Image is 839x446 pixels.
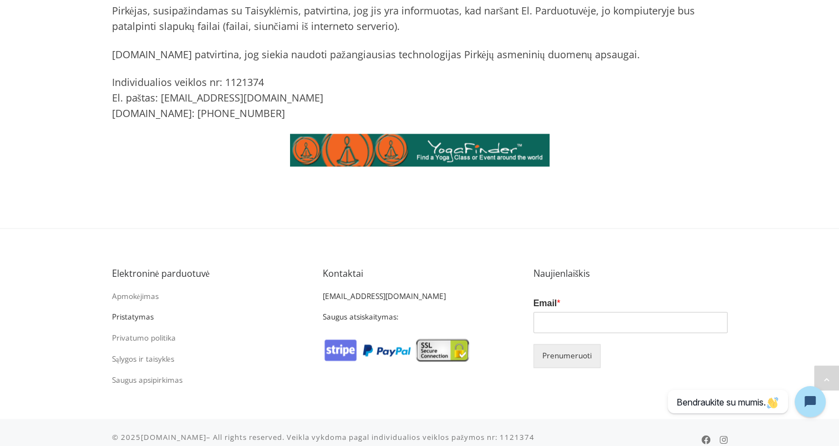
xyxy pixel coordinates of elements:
[112,3,728,34] p: Pirkėjas, susipažindamas su Taisyklėmis, patvirtina, jog jis yra informuotas, kad naršant El. Par...
[533,344,601,368] button: Prenumeruoti
[323,268,517,279] h5: Kontaktai
[323,311,497,323] p: Saugus atsiskaitymas:
[112,432,141,442] span: © 2025
[290,134,550,166] img: YogaFinder.com
[112,375,182,385] a: Saugus apsipirkimas
[112,354,174,364] a: Sąlygos ir taisyklės
[533,298,728,310] label: Email
[533,268,728,279] h5: Naujienlaiškis
[323,291,497,302] p: [EMAIL_ADDRESS][DOMAIN_NAME]
[112,333,176,343] a: Privatumo politika
[112,47,728,63] p: [DOMAIN_NAME] patvirtina, jog siekia naudoti pažangiausias technologijas Pirkėjų asmeninių duomen...
[206,432,535,442] span: – All rights reserved. Veikla vykdoma pagal individualios veiklos pažymos nr: 1121374
[112,291,159,301] a: Apmokėjimas
[112,75,728,121] p: Individualios veiklos nr: 1121374 El. paštas: [EMAIL_ADDRESS][DOMAIN_NAME] [DOMAIN_NAME]: [PHONE_...
[112,312,154,322] a: Pristatymas
[141,432,206,442] a: [DOMAIN_NAME]
[112,268,306,279] h5: Elektroninė parduotuvė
